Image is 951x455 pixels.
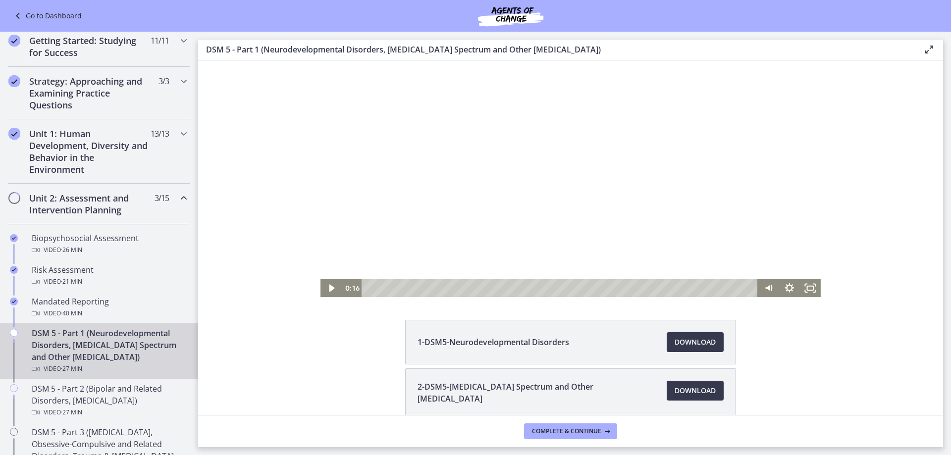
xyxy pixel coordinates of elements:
div: Biopsychosocial Assessment [32,232,186,256]
div: Mandated Reporting [32,296,186,319]
span: · 21 min [61,276,82,288]
div: Video [32,307,186,319]
button: Show settings menu [581,263,602,281]
i: Completed [10,234,18,242]
button: Complete & continue [524,423,617,439]
i: Completed [8,35,20,47]
h2: Unit 1: Human Development, Diversity and Behavior in the Environment [29,128,150,175]
button: Mute [560,263,581,281]
div: Risk Assessment [32,264,186,288]
span: 3 / 3 [158,75,169,87]
span: 1-DSM5-Neurodevelopmental Disorders [418,336,569,348]
h2: Unit 2: Assessment and Intervention Planning [29,192,150,216]
span: 11 / 11 [151,35,169,47]
h2: Strategy: Approaching and Examining Practice Questions [29,75,150,111]
i: Completed [10,266,18,274]
i: Completed [10,298,18,305]
div: Video [32,363,186,375]
div: Video [32,276,186,288]
span: Download [675,336,716,348]
h3: DSM 5 - Part 1 (Neurodevelopmental Disorders, [MEDICAL_DATA] Spectrum and Other [MEDICAL_DATA]) [206,44,907,55]
span: · 40 min [61,307,82,319]
h2: Getting Started: Studying for Success [29,35,150,58]
a: Download [667,381,724,401]
button: Fullscreen [602,263,623,281]
span: · 26 min [61,244,82,256]
span: Complete & continue [532,427,601,435]
img: Agents of Change [451,4,570,28]
span: 13 / 13 [151,128,169,140]
span: Download [675,385,716,397]
i: Completed [8,128,20,140]
div: DSM 5 - Part 2 (Bipolar and Related Disorders, [MEDICAL_DATA]) [32,383,186,418]
span: · 27 min [61,363,82,375]
iframe: Video Lesson [198,16,943,297]
span: 3 / 15 [155,192,169,204]
span: 2-DSM5-[MEDICAL_DATA] Spectrum and Other [MEDICAL_DATA] [418,381,655,404]
a: Download [667,332,724,352]
a: Go to Dashboard [12,10,82,22]
div: DSM 5 - Part 1 (Neurodevelopmental Disorders, [MEDICAL_DATA] Spectrum and Other [MEDICAL_DATA]) [32,327,186,375]
i: Completed [8,75,20,87]
div: Video [32,406,186,418]
div: Video [32,244,186,256]
span: · 27 min [61,406,82,418]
